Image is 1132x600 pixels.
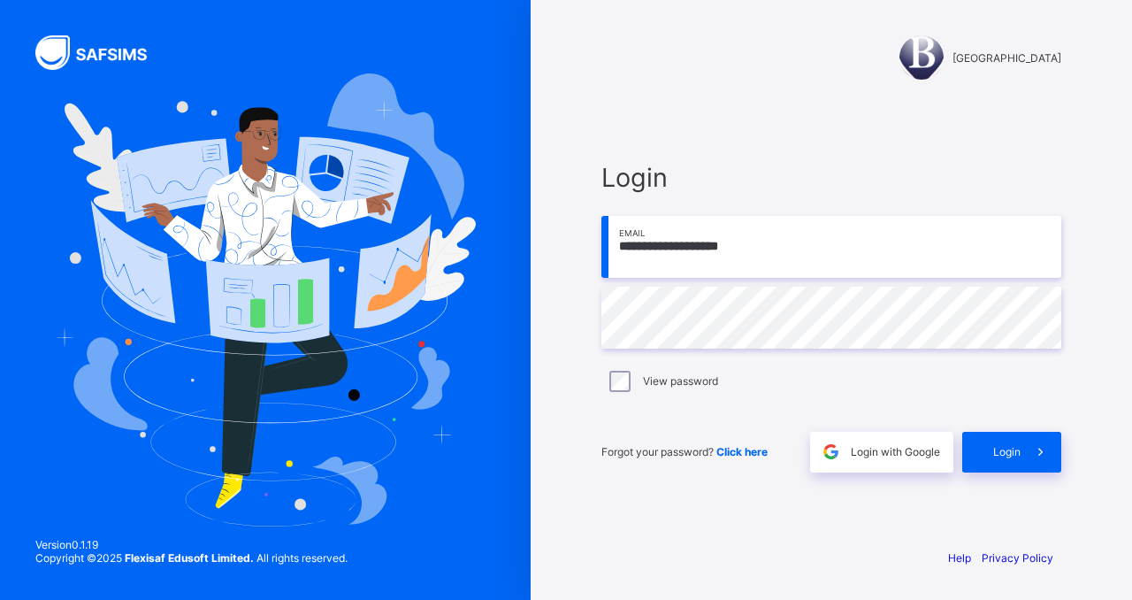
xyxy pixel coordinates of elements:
strong: Flexisaf Edusoft Limited. [125,551,254,565]
span: Login with Google [851,445,940,458]
span: Version 0.1.19 [35,538,348,551]
span: Forgot your password? [601,445,768,458]
img: google.396cfc9801f0270233282035f929180a.svg [821,442,841,462]
img: Hero Image [55,73,476,527]
img: SAFSIMS Logo [35,35,168,70]
span: Copyright © 2025 All rights reserved. [35,551,348,565]
span: Login [993,445,1021,458]
label: View password [643,374,718,388]
span: [GEOGRAPHIC_DATA] [952,51,1061,65]
span: Login [601,162,1061,193]
a: Click here [716,445,768,458]
a: Privacy Policy [982,551,1053,565]
a: Help [948,551,971,565]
